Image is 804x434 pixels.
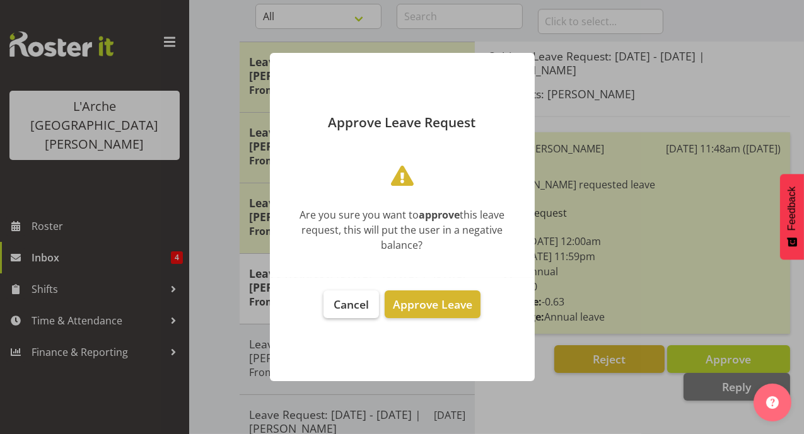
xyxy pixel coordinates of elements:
[385,290,481,318] button: Approve Leave
[780,174,804,260] button: Feedback - Show survey
[283,116,522,129] p: Approve Leave Request
[393,297,472,312] span: Approve Leave
[289,207,516,253] div: Are you sure you want to this leave request, this will put the user in a negative balance?
[334,297,369,312] span: Cancel
[419,208,460,222] b: approve
[766,396,779,409] img: help-xxl-2.png
[786,186,798,231] span: Feedback
[323,290,379,318] button: Cancel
